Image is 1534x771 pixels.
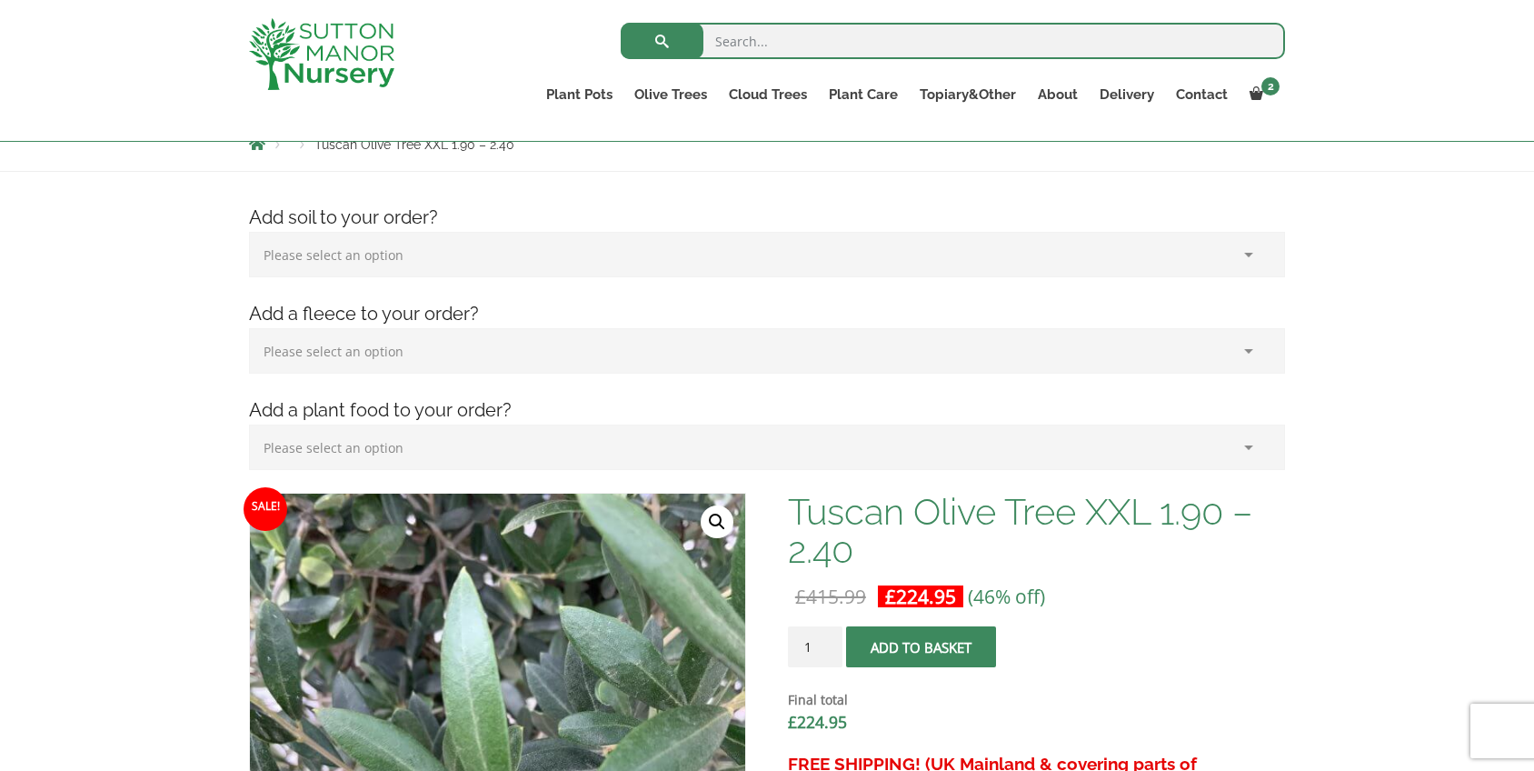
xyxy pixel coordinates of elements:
[235,300,1299,328] h4: Add a fleece to your order?
[535,82,623,107] a: Plant Pots
[788,493,1285,569] h1: Tuscan Olive Tree XXL 1.90 – 2.40
[818,82,909,107] a: Plant Care
[718,82,818,107] a: Cloud Trees
[885,584,956,609] bdi: 224.95
[249,136,1285,151] nav: Breadcrumbs
[701,506,733,538] a: View full-screen image gallery
[795,584,806,609] span: £
[314,137,514,152] span: Tuscan Olive Tree XXL 1.90 – 2.40
[623,82,718,107] a: Olive Trees
[235,396,1299,425] h4: Add a plant food to your order?
[621,23,1285,59] input: Search...
[1261,77,1280,95] span: 2
[1239,82,1285,107] a: 2
[788,711,797,733] span: £
[249,18,394,90] img: logo
[244,487,287,531] span: Sale!
[885,584,896,609] span: £
[1089,82,1165,107] a: Delivery
[788,689,1285,711] dt: Final total
[1165,82,1239,107] a: Contact
[909,82,1027,107] a: Topiary&Other
[846,626,996,667] button: Add to basket
[1027,82,1089,107] a: About
[968,584,1045,609] span: (46% off)
[788,711,847,733] bdi: 224.95
[795,584,866,609] bdi: 415.99
[235,204,1299,232] h4: Add soil to your order?
[788,626,842,667] input: Product quantity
